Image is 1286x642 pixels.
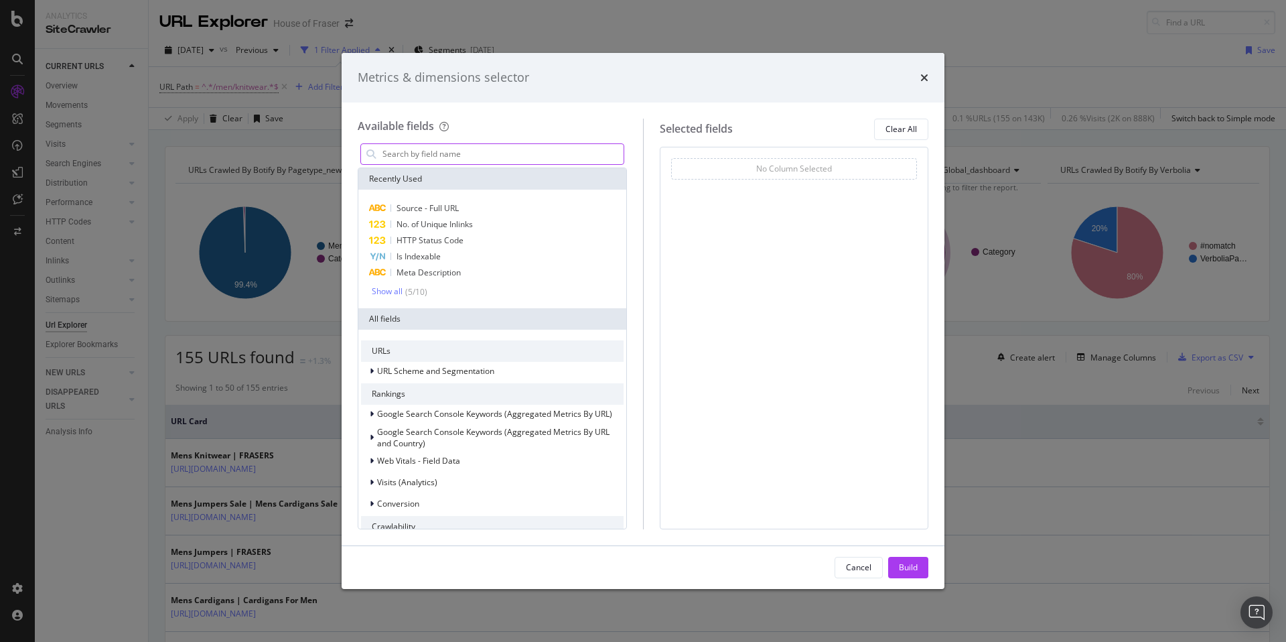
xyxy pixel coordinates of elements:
div: Open Intercom Messenger [1240,596,1273,629]
div: Clear All [885,123,917,135]
button: Cancel [835,557,883,578]
div: Available fields [358,119,434,133]
div: Selected fields [660,121,733,137]
span: Is Indexable [397,251,441,262]
span: Meta Description [397,267,461,278]
span: Source - Full URL [397,202,459,214]
div: Metrics & dimensions selector [358,69,529,86]
div: Rankings [361,383,624,405]
span: Google Search Console Keywords (Aggregated Metrics By URL and Country) [377,426,610,449]
span: Google Search Console Keywords (Aggregated Metrics By URL) [377,408,612,420]
div: ( 5 / 10 ) [403,286,427,298]
span: Web Vitals - Field Data [377,455,460,466]
span: URL Scheme and Segmentation [377,365,494,377]
div: All fields [358,308,626,330]
div: times [920,69,928,86]
div: Recently Used [358,168,626,190]
span: Conversion [377,498,419,509]
div: Build [899,562,918,573]
span: Visits (Analytics) [377,476,437,488]
span: No. of Unique Inlinks [397,218,473,230]
div: URLs [361,340,624,362]
div: Crawlability [361,516,624,537]
button: Clear All [874,119,928,140]
div: Show all [372,287,403,296]
button: Build [888,557,928,578]
input: Search by field name [381,144,624,164]
div: modal [342,53,944,589]
div: Cancel [846,562,871,573]
div: No Column Selected [756,163,832,174]
span: HTTP Status Code [397,235,463,246]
